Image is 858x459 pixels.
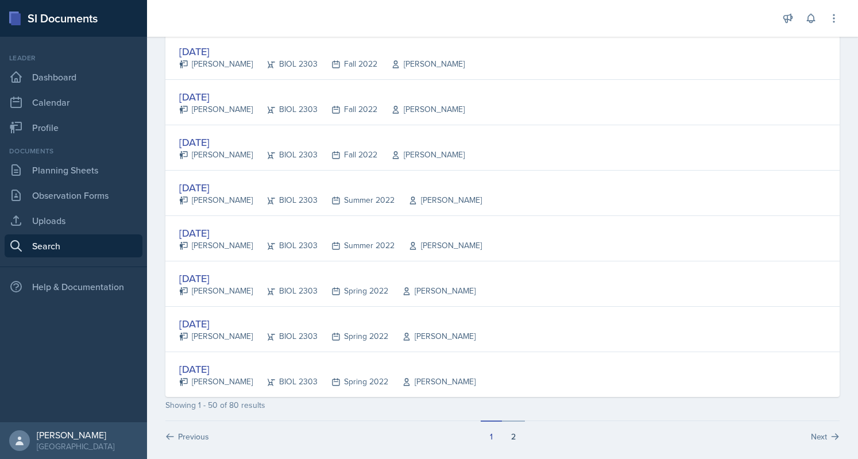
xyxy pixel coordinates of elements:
div: Documents [5,146,142,156]
div: BIOL 2303 [253,103,318,115]
div: [PERSON_NAME] [179,58,253,70]
div: [PERSON_NAME] [395,194,482,206]
a: Search [5,234,142,257]
button: 2 [502,421,525,442]
div: [PERSON_NAME] [37,429,114,441]
div: [PERSON_NAME] [179,149,253,161]
div: Spring 2022 [318,330,388,342]
div: Spring 2022 [318,376,388,388]
a: Dashboard [5,65,142,88]
div: [PERSON_NAME] [377,103,465,115]
div: BIOL 2303 [253,58,318,70]
div: [GEOGRAPHIC_DATA] [37,441,114,452]
a: Observation Forms [5,184,142,207]
div: [PERSON_NAME] [179,285,253,297]
div: Summer 2022 [318,240,395,252]
a: Uploads [5,209,142,232]
div: [PERSON_NAME] [388,285,476,297]
div: Showing 1 - 50 of 80 results [165,399,840,411]
a: Planning Sheets [5,159,142,182]
div: [DATE] [179,134,465,150]
div: Fall 2022 [318,149,377,161]
div: Help & Documentation [5,275,142,298]
div: Summer 2022 [318,194,395,206]
button: 1 [481,421,502,442]
div: [PERSON_NAME] [179,194,253,206]
div: BIOL 2303 [253,330,318,342]
div: [PERSON_NAME] [179,330,253,342]
button: Next [809,421,840,442]
div: BIOL 2303 [253,149,318,161]
div: [PERSON_NAME] [377,149,465,161]
div: [PERSON_NAME] [377,58,465,70]
div: Fall 2022 [318,103,377,115]
button: Previous [165,421,211,442]
div: [DATE] [179,44,465,59]
a: Profile [5,116,142,139]
div: [PERSON_NAME] [395,240,482,252]
div: [DATE] [179,180,482,195]
div: BIOL 2303 [253,376,318,388]
div: Leader [5,53,142,63]
div: [PERSON_NAME] [179,376,253,388]
div: BIOL 2303 [253,194,318,206]
div: [PERSON_NAME] [179,240,253,252]
div: [PERSON_NAME] [179,103,253,115]
div: [DATE] [179,89,465,105]
div: [DATE] [179,225,482,241]
div: [DATE] [179,316,476,331]
div: BIOL 2303 [253,285,318,297]
div: [DATE] [179,361,476,377]
div: [PERSON_NAME] [388,376,476,388]
div: BIOL 2303 [253,240,318,252]
a: Calendar [5,91,142,114]
div: [DATE] [179,271,476,286]
div: Spring 2022 [318,285,388,297]
div: Fall 2022 [318,58,377,70]
div: [PERSON_NAME] [388,330,476,342]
